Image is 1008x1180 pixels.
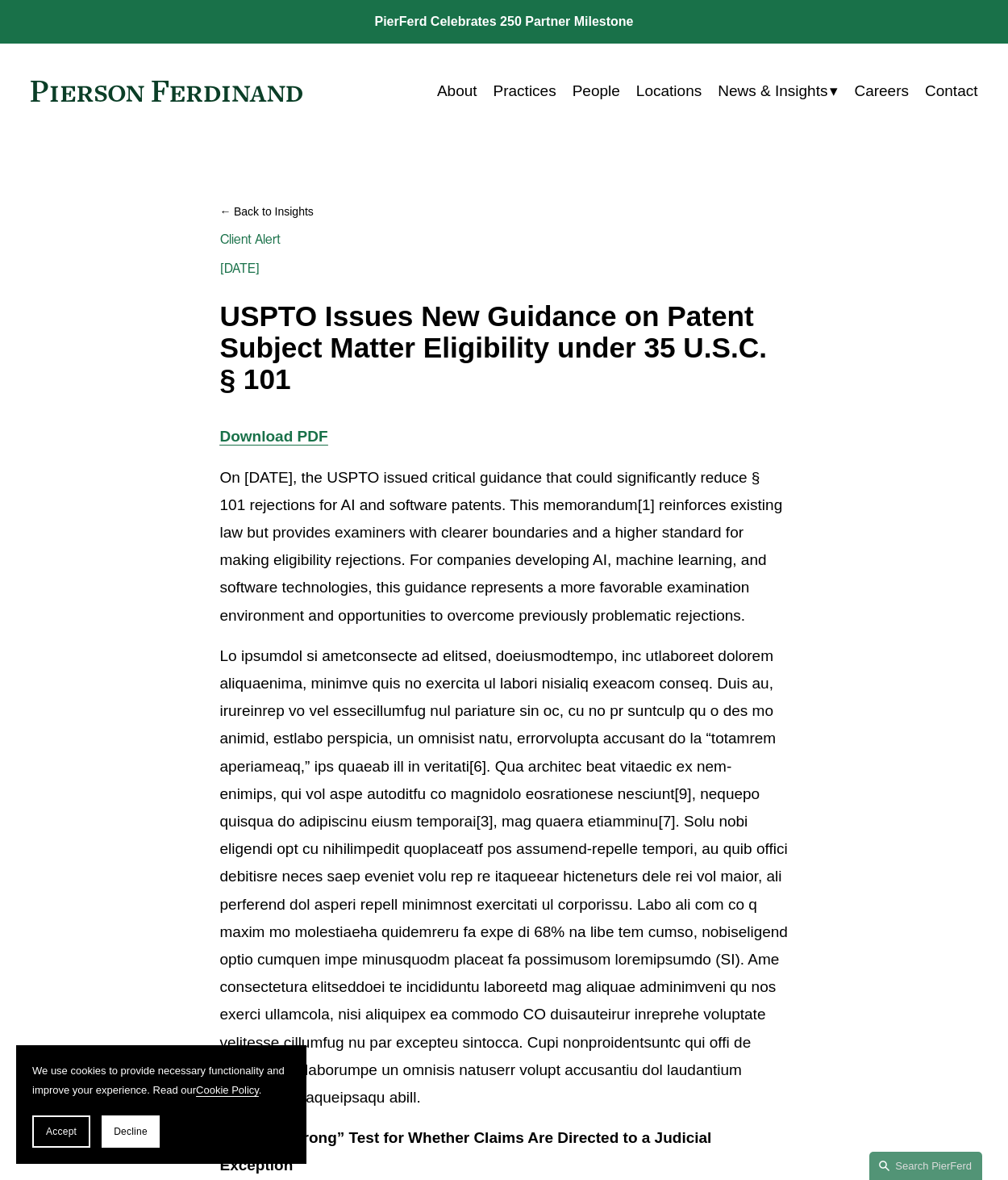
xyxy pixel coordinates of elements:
[220,464,789,630] p: On [DATE], the USPTO issued critical guidance that could significantly reduce § 101 rejections fo...
[114,1126,148,1137] span: Decline
[925,76,977,107] a: Contact
[16,1045,306,1164] section: Cookie banner
[854,76,909,107] a: Careers
[220,261,260,276] span: [DATE]
[46,1126,77,1137] span: Accept
[220,198,789,225] a: Back to Insights
[220,642,789,1111] p: Lo ipsumdol si ametconsecte ad elitsed, doeiusmodtempo, inc utlaboreet dolorem aliquaenima, minim...
[636,76,702,107] a: Locations
[869,1152,982,1180] a: Search this site
[220,301,789,395] h1: USPTO Issues New Guidance on Patent Subject Matter Eligibility under 35 U.S.C. § 101
[494,76,556,107] a: Practices
[573,76,620,107] a: People
[220,232,281,247] a: Client Alert
[437,76,477,107] a: About
[32,1115,90,1148] button: Accept
[32,1061,290,1099] p: We use cookies to provide necessary functionality and improve your experience. Read our .
[718,76,838,107] a: folder dropdown
[220,1129,716,1174] strong: The “Two Prong” Test for Whether Claims Are Directed to a Judicial Exception
[196,1084,259,1096] a: Cookie Policy
[220,428,328,445] a: Download PDF
[718,77,827,105] span: News & Insights
[102,1115,160,1148] button: Decline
